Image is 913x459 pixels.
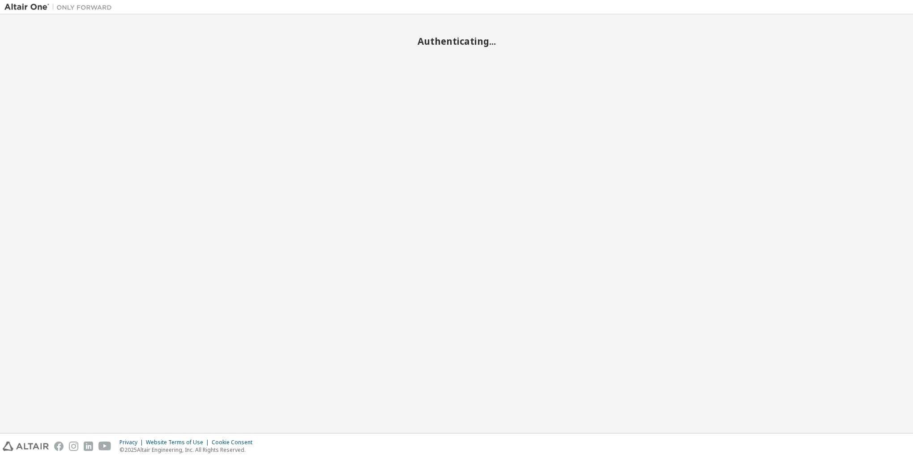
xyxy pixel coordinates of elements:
div: Cookie Consent [212,439,258,446]
img: youtube.svg [98,442,111,451]
img: linkedin.svg [84,442,93,451]
h2: Authenticating... [4,35,909,47]
div: Privacy [119,439,146,446]
img: altair_logo.svg [3,442,49,451]
img: facebook.svg [54,442,64,451]
img: instagram.svg [69,442,78,451]
p: © 2025 Altair Engineering, Inc. All Rights Reserved. [119,446,258,454]
div: Website Terms of Use [146,439,212,446]
img: Altair One [4,3,116,12]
